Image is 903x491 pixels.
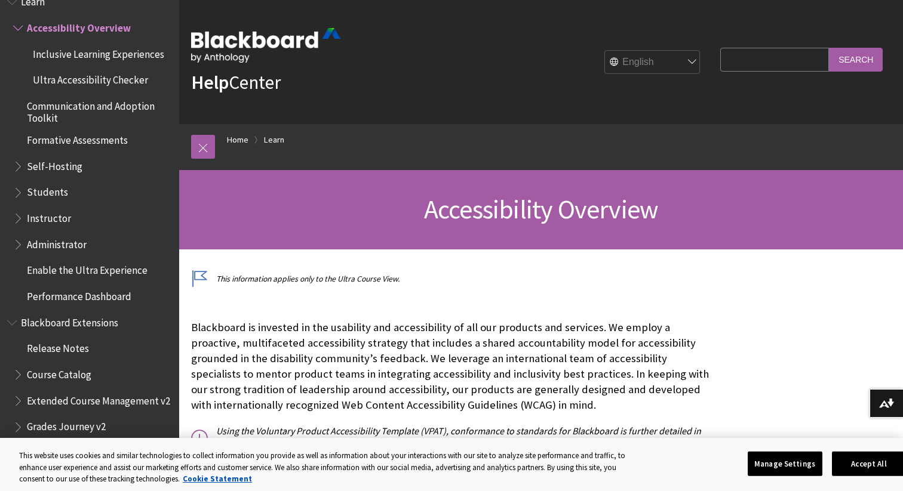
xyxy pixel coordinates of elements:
span: Administrator [27,234,87,251]
span: Students [27,183,68,199]
a: Home [227,132,248,147]
span: Performance Dashboard [27,286,131,302]
span: Instructor [27,208,71,224]
span: Extended Course Management v2 [27,391,170,407]
div: This website uses cookies and similar technologies to collect information you provide as well as ... [19,450,632,485]
a: More information about your privacy, opens in a new tab [183,474,252,484]
p: This information applies only to the Ultra Course View. [191,273,714,285]
img: Blackboard by Anthology [191,28,340,63]
strong: Help [191,70,229,94]
button: Manage Settings [748,451,822,476]
input: Search [829,48,883,71]
span: Self-Hosting [27,156,82,172]
span: Formative Assessments [27,130,128,146]
span: Accessibility Overview [27,18,131,34]
p: Blackboard is invested in the usability and accessibility of all our products and services. We em... [191,320,714,413]
span: Release Notes [27,339,89,355]
span: Communication and Adoption Toolkit [27,96,171,124]
span: Blackboard Extensions [21,313,118,329]
a: Learn [264,132,284,147]
a: HelpCenter [191,70,281,94]
span: Ultra Accessibility Checker [33,70,148,87]
span: Grades Journey v2 [27,417,106,433]
p: Using the Voluntary Product Accessibility Template (VPAT), conformance to standards for Blackboar... [191,424,714,451]
span: Inclusive Learning Experiences [33,44,164,60]
select: Site Language Selector [605,51,701,75]
span: Course Catalog [27,365,91,381]
span: Accessibility Overview [424,193,658,226]
span: Enable the Ultra Experience [27,261,148,277]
